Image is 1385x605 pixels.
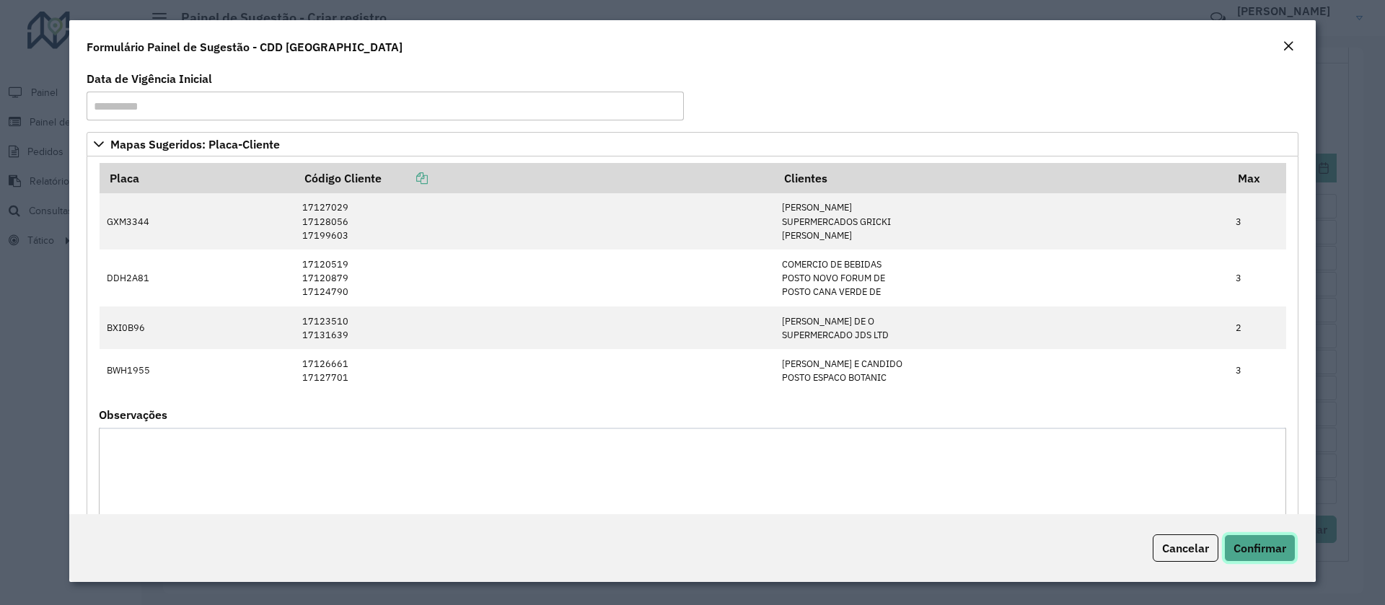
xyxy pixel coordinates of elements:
[100,349,295,392] td: BWH1955
[99,406,167,423] label: Observações
[100,193,295,249] td: GXM3344
[87,132,1298,156] a: Mapas Sugeridos: Placa-Cliente
[1153,534,1218,562] button: Cancelar
[1162,541,1209,555] span: Cancelar
[1278,37,1298,56] button: Close
[774,249,1228,306] td: COMERCIO DE BEBIDAS POSTO NOVO FORUM DE POSTO CANA VERDE DE
[774,306,1228,349] td: [PERSON_NAME] DE O SUPERMERCADO JDS LTD
[1228,306,1286,349] td: 2
[295,306,774,349] td: 17123510 17131639
[774,349,1228,392] td: [PERSON_NAME] E CANDIDO POSTO ESPACO BOTANIC
[295,163,774,193] th: Código Cliente
[87,70,212,87] label: Data de Vigência Inicial
[1228,249,1286,306] td: 3
[100,249,295,306] td: DDH2A81
[295,249,774,306] td: 17120519 17120879 17124790
[774,163,1228,193] th: Clientes
[1228,349,1286,392] td: 3
[87,38,403,56] h4: Formulário Painel de Sugestão - CDD [GEOGRAPHIC_DATA]
[1234,541,1286,555] span: Confirmar
[295,349,774,392] td: 17126661 17127701
[1224,534,1296,562] button: Confirmar
[1228,163,1286,193] th: Max
[774,193,1228,249] td: [PERSON_NAME] SUPERMERCADOS GRICKI [PERSON_NAME]
[100,163,295,193] th: Placa
[1283,40,1294,52] em: Fechar
[110,138,280,150] span: Mapas Sugeridos: Placa-Cliente
[295,193,774,249] td: 17127029 17128056 17199603
[87,156,1298,568] div: Mapas Sugeridos: Placa-Cliente
[1228,193,1286,249] td: 3
[382,171,428,185] a: Copiar
[100,306,295,349] td: BXI0B96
